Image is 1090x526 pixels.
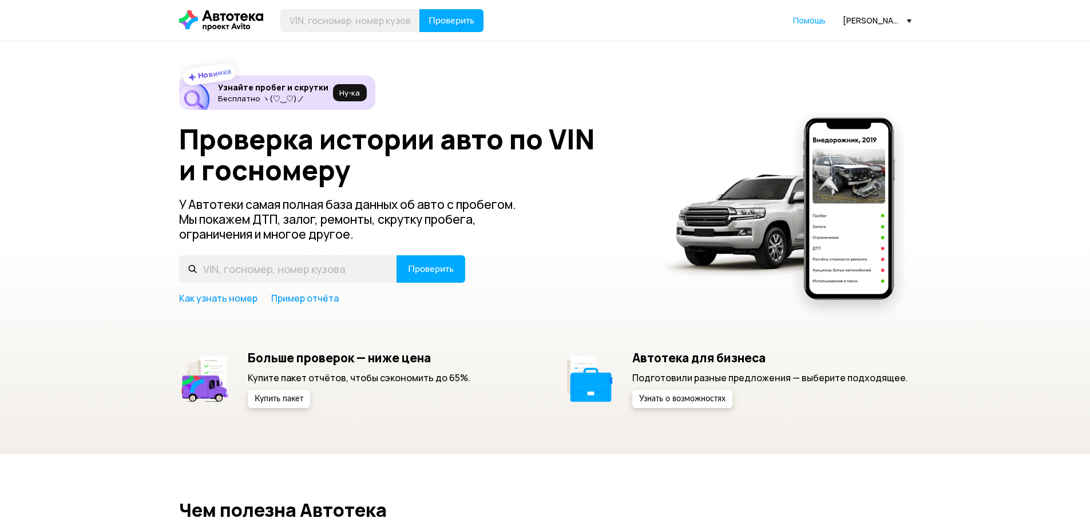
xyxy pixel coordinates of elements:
h1: Проверка истории авто по VIN и госномеру [179,124,644,185]
strong: Новинка [197,66,232,81]
p: У Автотеки самая полная база данных об авто с пробегом. Мы покажем ДТП, залог, ремонты, скрутку п... [179,197,535,242]
button: Узнать о возможностях [632,390,732,408]
a: Помощь [793,15,826,26]
h6: Узнайте пробег и скрутки [218,82,328,93]
a: Как узнать номер [179,292,257,304]
p: Подготовили разные предложения — выберите подходящее. [632,371,908,384]
h2: Чем полезна Автотека [179,500,911,520]
h5: Автотека для бизнеса [632,350,908,365]
div: [PERSON_NAME][EMAIL_ADDRESS][DOMAIN_NAME] [843,15,911,26]
span: Проверить [429,16,474,25]
p: Бесплатно ヽ(♡‿♡)ノ [218,94,328,103]
input: VIN, госномер, номер кузова [280,9,420,32]
span: Ну‑ка [339,88,360,97]
button: Проверить [419,9,483,32]
span: Проверить [408,264,454,274]
a: Пример отчёта [271,292,339,304]
span: Купить пакет [255,395,303,403]
span: Узнать о возможностях [639,395,726,403]
p: Купите пакет отчётов, чтобы сэкономить до 65%. [248,371,470,384]
button: Проверить [397,255,465,283]
h5: Больше проверок — ниже цена [248,350,470,365]
button: Купить пакет [248,390,310,408]
input: VIN, госномер, номер кузова [179,255,397,283]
